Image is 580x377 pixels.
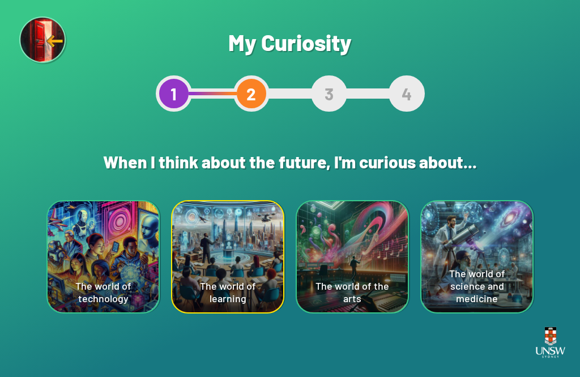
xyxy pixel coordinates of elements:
div: 3 [311,75,347,112]
div: 1 [156,75,192,112]
div: The world of science and medicine [421,201,532,312]
h2: When I think about the future, I'm curious about... [46,140,534,183]
div: The world of technology [48,201,159,312]
div: The world of the arts [297,201,408,312]
div: 4 [389,75,425,112]
div: 2 [233,75,270,112]
div: The world of learning [172,201,283,312]
h1: My Curiosity [156,28,425,56]
img: Exit [19,16,68,65]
